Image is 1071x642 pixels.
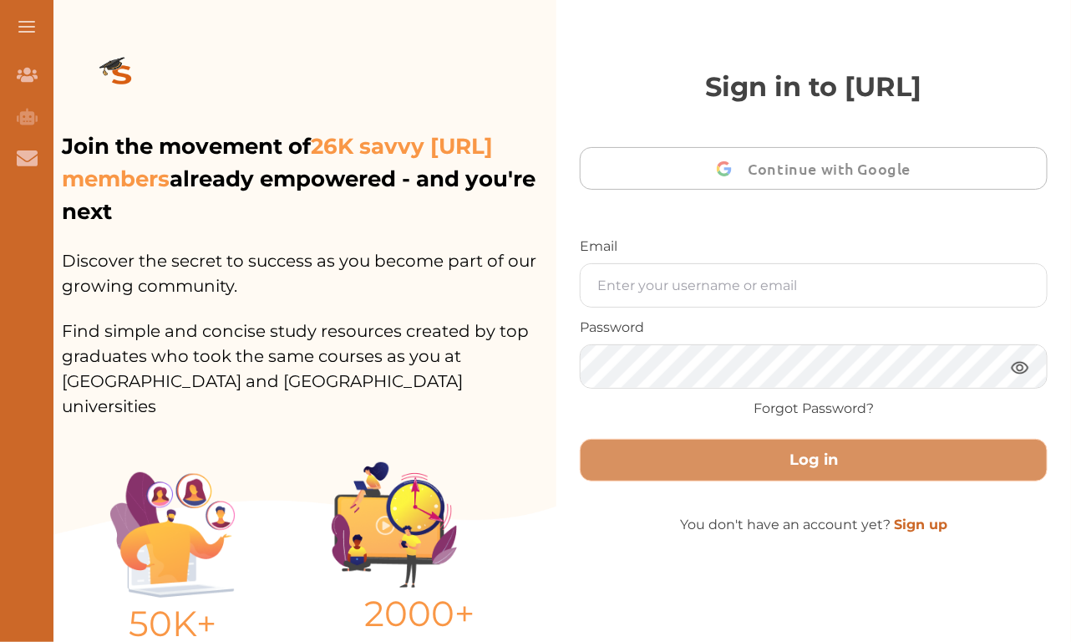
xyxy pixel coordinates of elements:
[1010,357,1030,378] img: eye.3286bcf0.webp
[332,462,457,588] img: Group%201403.ccdcecb8.png
[580,147,1048,190] button: Continue with Google
[580,439,1048,481] button: Log in
[894,517,947,532] a: Sign up
[62,298,556,419] p: Find simple and concise study resources created by top graduates who took the same courses as you...
[62,130,553,228] p: Join the movement of already empowered - and you're next
[581,264,1047,307] input: Enter your username or email
[580,515,1048,535] p: You don't have an account yet?
[754,399,874,419] a: Forgot Password?
[580,318,1048,338] p: Password
[749,149,920,188] span: Continue with Google
[62,30,182,124] img: logo
[580,237,1048,257] p: Email
[62,228,556,298] p: Discover the secret to success as you become part of our growing community.
[110,472,236,598] img: Illustration.25158f3c.png
[332,588,509,640] p: 2000+
[580,67,1048,107] p: Sign in to [URL]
